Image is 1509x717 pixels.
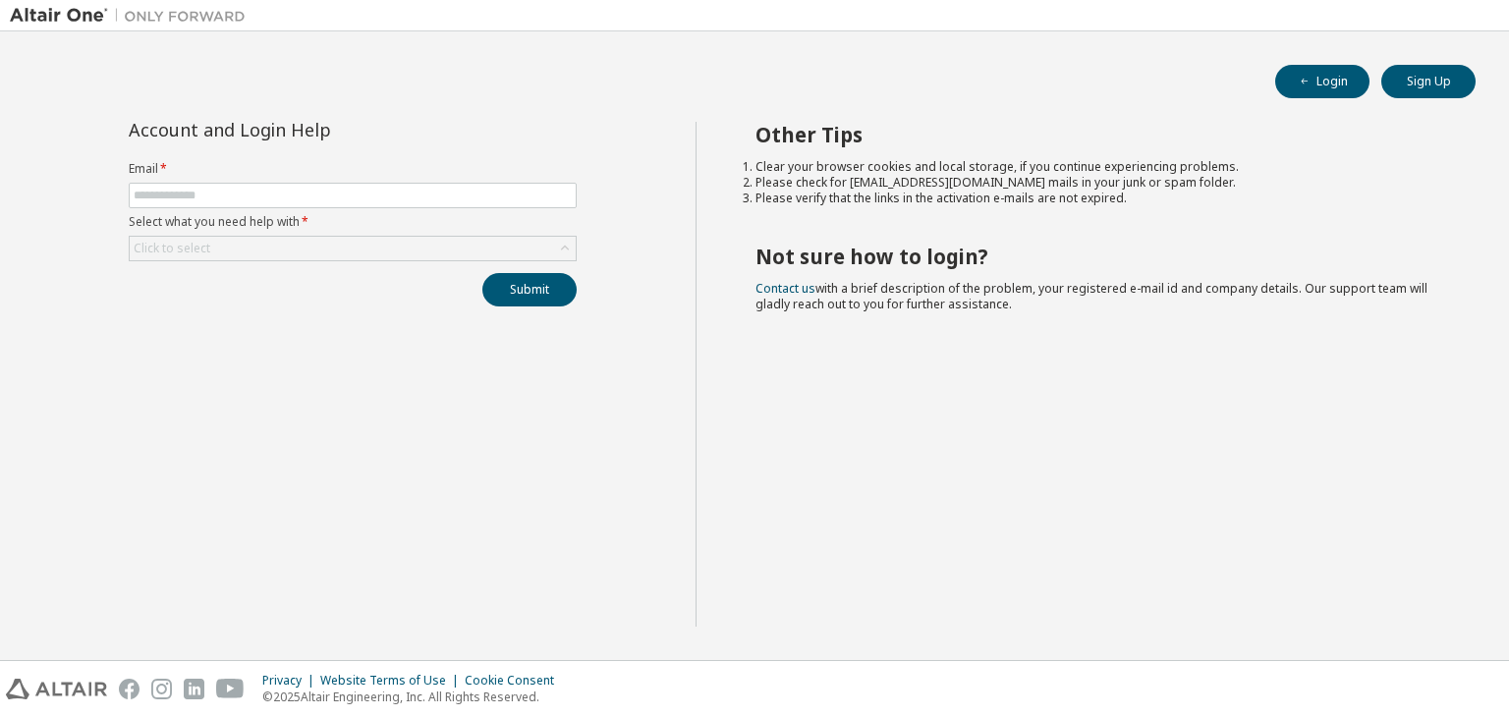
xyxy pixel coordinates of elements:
li: Clear your browser cookies and local storage, if you continue experiencing problems. [755,159,1441,175]
h2: Other Tips [755,122,1441,147]
div: Cookie Consent [465,673,566,689]
img: linkedin.svg [184,679,204,699]
li: Please check for [EMAIL_ADDRESS][DOMAIN_NAME] mails in your junk or spam folder. [755,175,1441,191]
li: Please verify that the links in the activation e-mails are not expired. [755,191,1441,206]
p: © 2025 Altair Engineering, Inc. All Rights Reserved. [262,689,566,705]
img: Altair One [10,6,255,26]
img: youtube.svg [216,679,245,699]
button: Sign Up [1381,65,1476,98]
div: Privacy [262,673,320,689]
label: Select what you need help with [129,214,577,230]
div: Website Terms of Use [320,673,465,689]
label: Email [129,161,577,177]
h2: Not sure how to login? [755,244,1441,269]
img: instagram.svg [151,679,172,699]
a: Contact us [755,280,815,297]
div: Click to select [130,237,576,260]
div: Account and Login Help [129,122,487,138]
img: altair_logo.svg [6,679,107,699]
button: Submit [482,273,577,306]
div: Click to select [134,241,210,256]
span: with a brief description of the problem, your registered e-mail id and company details. Our suppo... [755,280,1427,312]
button: Login [1275,65,1369,98]
img: facebook.svg [119,679,140,699]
